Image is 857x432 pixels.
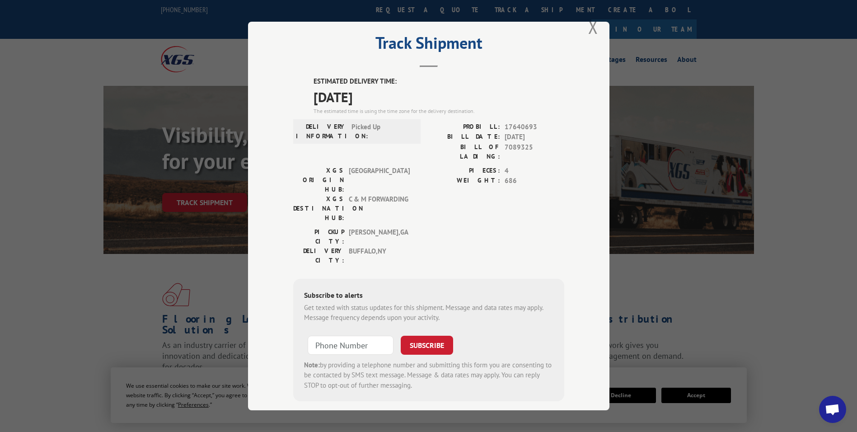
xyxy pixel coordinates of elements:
[293,37,564,54] h2: Track Shipment
[304,289,553,302] div: Subscribe to alerts
[304,360,553,390] div: by providing a telephone number and submitting this form you are consenting to be contacted by SM...
[293,227,344,246] label: PICKUP CITY:
[429,142,500,161] label: BILL OF LADING:
[349,194,410,222] span: C & M FORWARDING
[304,360,320,369] strong: Note:
[505,176,564,186] span: 686
[429,176,500,186] label: WEIGHT:
[401,335,453,354] button: SUBSCRIBE
[819,396,846,423] div: Open chat
[296,122,347,141] label: DELIVERY INFORMATION:
[505,165,564,176] span: 4
[314,107,564,115] div: The estimated time is using the time zone for the delivery destination.
[349,165,410,194] span: [GEOGRAPHIC_DATA]
[505,122,564,132] span: 17640693
[429,122,500,132] label: PROBILL:
[505,132,564,142] span: [DATE]
[351,122,412,141] span: Picked Up
[588,15,598,39] button: Close modal
[429,132,500,142] label: BILL DATE:
[429,165,500,176] label: PIECES:
[349,246,410,265] span: BUFFALO , NY
[314,86,564,107] span: [DATE]
[505,142,564,161] span: 7089325
[293,194,344,222] label: XGS DESTINATION HUB:
[308,335,393,354] input: Phone Number
[314,76,564,87] label: ESTIMATED DELIVERY TIME:
[349,227,410,246] span: [PERSON_NAME] , GA
[293,246,344,265] label: DELIVERY CITY:
[304,302,553,323] div: Get texted with status updates for this shipment. Message and data rates may apply. Message frequ...
[293,165,344,194] label: XGS ORIGIN HUB:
